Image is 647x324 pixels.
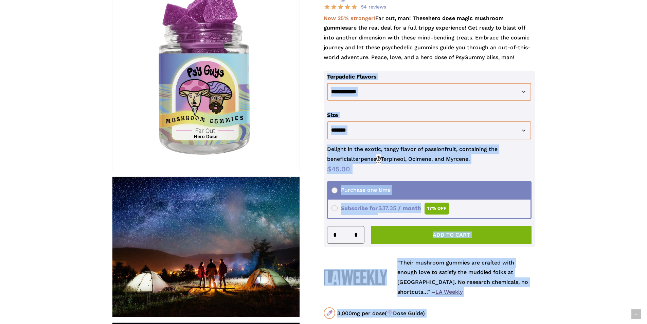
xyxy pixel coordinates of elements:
a: Back to top [631,309,641,319]
span: Purchase one time [331,187,391,193]
span: / month [398,205,421,211]
p: “Their mushroom gummies are crafted with enough love to satisfy the muddied folks at [GEOGRAPHIC_... [397,258,535,297]
label: Terpadelic Flavors [327,73,377,80]
img: La Weekly Logo [324,269,387,286]
label: Size [327,112,338,118]
p: Delight in the exotic, tangy flavor of passionfruit, containing the beneficial Terpineol, Ocimene... [327,144,532,164]
input: Product quantity [339,226,352,243]
strong: Now 25% stronger! [324,15,375,21]
span: terpenes [353,156,381,163]
button: Add to cart [371,226,532,244]
span: ( Dose Guide) [385,310,425,317]
a: LA Weekly [435,289,463,295]
img: 🍄 [387,310,393,316]
span: $ [327,165,331,173]
span: 37.35 [378,205,396,211]
bdi: 45.00 [327,165,350,173]
p: Far out, man! These are the real deal for a full trippy experience! Get ready to blast off into a... [324,14,535,71]
span: $ [378,205,382,211]
div: 3,000mg per dose [337,309,535,318]
span: Subscribe for [331,205,449,211]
